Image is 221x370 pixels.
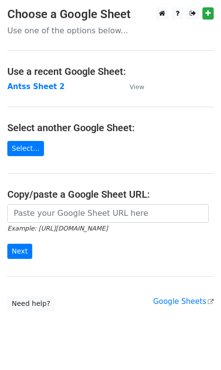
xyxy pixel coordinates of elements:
[130,83,144,91] small: View
[7,296,55,311] a: Need help?
[7,244,32,259] input: Next
[153,297,214,306] a: Google Sheets
[7,141,44,156] a: Select...
[7,204,209,223] input: Paste your Google Sheet URL here
[7,225,108,232] small: Example: [URL][DOMAIN_NAME]
[120,82,144,91] a: View
[7,25,214,36] p: Use one of the options below...
[7,7,214,22] h3: Choose a Google Sheet
[7,82,65,91] a: Antss Sheet 2
[7,66,214,77] h4: Use a recent Google Sheet:
[7,188,214,200] h4: Copy/paste a Google Sheet URL:
[7,122,214,134] h4: Select another Google Sheet:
